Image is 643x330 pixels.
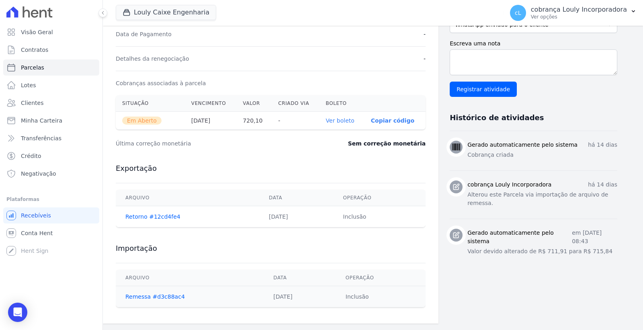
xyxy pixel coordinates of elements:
th: 720,10 [236,112,272,130]
p: Valor devido alterado de R$ 711,91 para R$ 715,84 [467,247,617,256]
h3: Gerado automaticamente pelo sistema [467,229,572,246]
p: Ver opções [531,14,627,20]
th: Vencimento [185,95,237,112]
span: Recebíveis [21,211,51,219]
span: Lotes [21,81,36,89]
th: Data [259,190,333,206]
th: [DATE] [185,112,237,130]
a: Clientes [3,95,99,111]
p: em [DATE] 08:43 [572,229,617,246]
th: Data [264,270,336,286]
a: Parcelas [3,59,99,76]
th: Situação [116,95,185,112]
a: Contratos [3,42,99,58]
a: Crédito [3,148,99,164]
a: Minha Carteira [3,113,99,129]
div: Plataformas [6,195,96,204]
p: Alterou este Parcela via importação de arquivo de remessa. [467,191,617,207]
dt: Detalhes da renegociação [116,55,189,63]
p: cobrança Louly Incorporadora [531,6,627,14]
span: cL [515,10,521,16]
th: Arquivo [116,270,264,286]
th: Operação [336,270,426,286]
dd: Sem correção monetária [348,139,426,148]
p: Cobrança criada [467,151,617,159]
span: Contratos [21,46,48,54]
span: Negativação [21,170,56,178]
h3: cobrança Louly Incorporadora [467,180,551,189]
span: Minha Carteira [21,117,62,125]
label: Escreva uma nota [450,39,617,48]
button: Louly Caixe Engenharia [116,5,216,20]
span: Em Aberto [122,117,162,125]
span: Conta Hent [21,229,53,237]
h3: Gerado automaticamente pelo sistema [467,141,577,149]
a: Transferências [3,130,99,146]
dd: - [424,30,426,38]
button: cL cobrança Louly Incorporadora Ver opções [504,2,643,24]
button: Copiar código [371,117,414,124]
dt: Cobranças associadas à parcela [116,79,206,87]
th: Boleto [319,95,365,112]
div: Open Intercom Messenger [8,303,27,322]
dd: - [424,55,426,63]
a: Recebíveis [3,207,99,223]
span: Transferências [21,134,61,142]
span: Clientes [21,99,43,107]
h3: Importação [116,244,426,253]
a: Conta Hent [3,225,99,241]
td: [DATE] [259,206,333,228]
dt: Última correção monetária [116,139,299,148]
h3: Histórico de atividades [450,113,544,123]
th: - [272,112,319,130]
a: Retorno #12cd4fe4 [125,213,180,220]
a: Negativação [3,166,99,182]
th: Criado via [272,95,319,112]
span: Crédito [21,152,41,160]
span: Visão Geral [21,28,53,36]
input: Registrar atividade [450,82,517,97]
p: há 14 dias [588,180,617,189]
span: Parcelas [21,64,44,72]
th: Valor [236,95,272,112]
td: Inclusão [334,206,426,228]
a: Ver boleto [326,117,354,124]
a: Lotes [3,77,99,93]
p: há 14 dias [588,141,617,149]
h3: Exportação [116,164,426,173]
a: Visão Geral [3,24,99,40]
th: Operação [334,190,426,206]
a: Remessa #d3c88ac4 [125,293,185,300]
dt: Data de Pagamento [116,30,172,38]
td: Inclusão [336,286,426,307]
td: [DATE] [264,286,336,307]
th: Arquivo [116,190,259,206]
